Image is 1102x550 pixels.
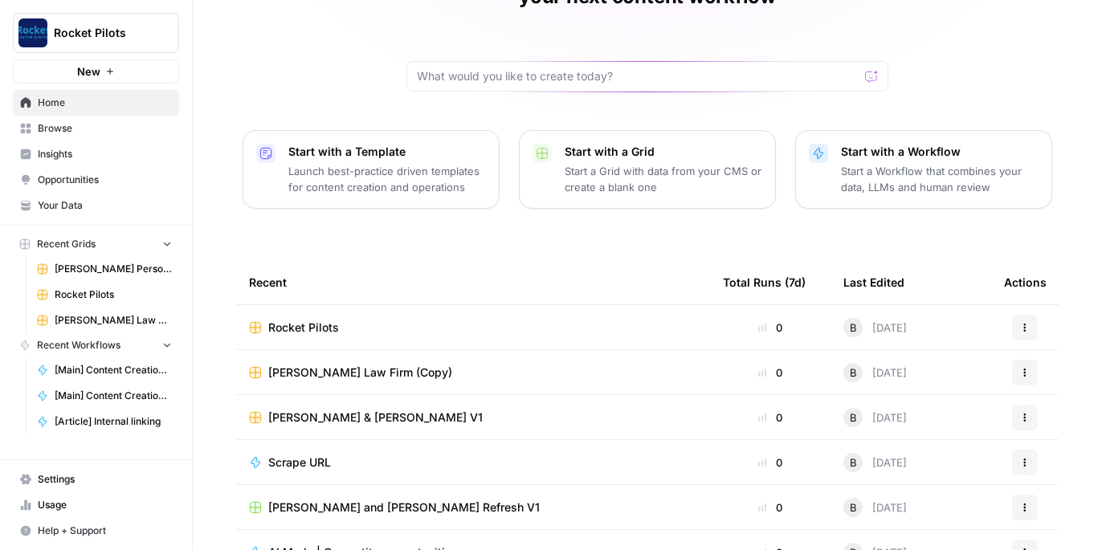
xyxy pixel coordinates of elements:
[37,338,120,352] span: Recent Workflows
[268,365,452,381] span: [PERSON_NAME] Law Firm (Copy)
[843,260,904,304] div: Last Edited
[843,498,907,517] div: [DATE]
[268,499,540,515] span: [PERSON_NAME] and [PERSON_NAME] Refresh V1
[723,260,806,304] div: Total Runs (7d)
[249,409,697,426] a: [PERSON_NAME] & [PERSON_NAME] V1
[417,68,859,84] input: What would you like to create today?
[850,454,857,471] span: B
[77,63,100,79] span: New
[38,96,172,110] span: Home
[38,173,172,187] span: Opportunities
[13,116,179,141] a: Browse
[1004,260,1047,304] div: Actions
[30,357,179,383] a: [Main] Content Creation Article
[723,365,818,381] div: 0
[288,144,486,160] p: Start with a Template
[13,13,179,53] button: Workspace: Rocket Pilots
[723,409,818,426] div: 0
[843,318,907,337] div: [DATE]
[268,320,339,336] span: Rocket Pilots
[249,454,697,471] a: Scrape URL
[37,237,96,251] span: Recent Grids
[723,320,818,336] div: 0
[13,492,179,518] a: Usage
[850,499,857,515] span: B
[13,333,179,357] button: Recent Workflows
[30,409,179,434] a: [Article] Internal linking
[38,121,172,136] span: Browse
[565,163,762,195] p: Start a Grid with data from your CMS or create a blank one
[13,90,179,116] a: Home
[55,414,172,429] span: [Article] Internal linking
[841,163,1039,195] p: Start a Workflow that combines your data, LLMs and human review
[850,320,857,336] span: B
[13,518,179,544] button: Help + Support
[850,409,857,426] span: B
[55,262,172,276] span: [PERSON_NAME] Personal Injury & Car Accident Lawyer
[55,363,172,377] span: [Main] Content Creation Article
[54,25,151,41] span: Rocket Pilots
[723,454,818,471] div: 0
[38,472,172,487] span: Settings
[55,287,172,302] span: Rocket Pilots
[18,18,47,47] img: Rocket Pilots Logo
[843,453,907,472] div: [DATE]
[843,363,907,382] div: [DATE]
[243,130,500,209] button: Start with a TemplateLaunch best-practice driven templates for content creation and operations
[13,167,179,193] a: Opportunities
[519,130,776,209] button: Start with a GridStart a Grid with data from your CMS or create a blank one
[55,389,172,403] span: [Main] Content Creation Brief
[38,524,172,538] span: Help + Support
[843,408,907,427] div: [DATE]
[723,499,818,515] div: 0
[30,256,179,282] a: [PERSON_NAME] Personal Injury & Car Accident Lawyer
[268,454,331,471] span: Scrape URL
[795,130,1052,209] button: Start with a WorkflowStart a Workflow that combines your data, LLMs and human review
[30,308,179,333] a: [PERSON_NAME] Law Accident Attorneys
[30,383,179,409] a: [Main] Content Creation Brief
[38,198,172,213] span: Your Data
[850,365,857,381] span: B
[841,144,1039,160] p: Start with a Workflow
[288,163,486,195] p: Launch best-practice driven templates for content creation and operations
[268,409,483,426] span: [PERSON_NAME] & [PERSON_NAME] V1
[249,320,697,336] a: Rocket Pilots
[13,59,179,84] button: New
[38,147,172,161] span: Insights
[565,144,762,160] p: Start with a Grid
[13,141,179,167] a: Insights
[13,466,179,492] a: Settings
[38,498,172,512] span: Usage
[249,499,697,515] a: [PERSON_NAME] and [PERSON_NAME] Refresh V1
[249,260,697,304] div: Recent
[30,282,179,308] a: Rocket Pilots
[55,313,172,328] span: [PERSON_NAME] Law Accident Attorneys
[13,232,179,256] button: Recent Grids
[249,365,697,381] a: [PERSON_NAME] Law Firm (Copy)
[13,193,179,218] a: Your Data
